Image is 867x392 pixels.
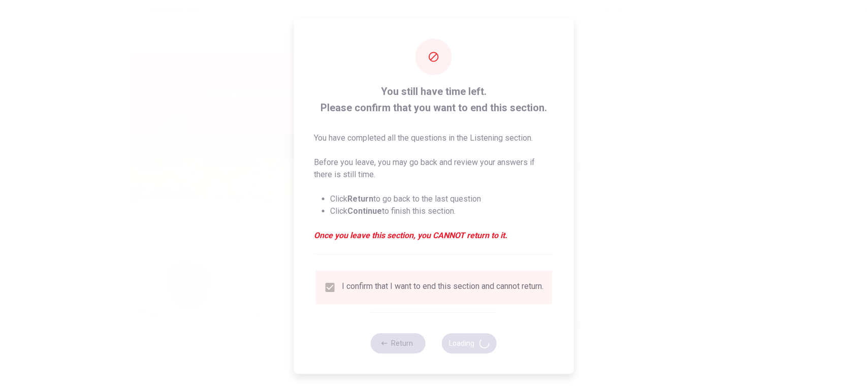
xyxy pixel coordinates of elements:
[314,156,553,181] p: Before you leave, you may go back and review your answers if there is still time.
[314,83,553,116] span: You still have time left. Please confirm that you want to end this section.
[314,230,553,242] em: Once you leave this section, you CANNOT return to it.
[347,206,382,216] strong: Continue
[371,333,426,353] button: Return
[442,333,497,353] button: Loading
[330,205,553,217] li: Click to finish this section.
[314,132,553,144] p: You have completed all the questions in the Listening section.
[342,281,543,293] div: I confirm that I want to end this section and cannot return.
[347,194,373,204] strong: Return
[330,193,553,205] li: Click to go back to the last question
